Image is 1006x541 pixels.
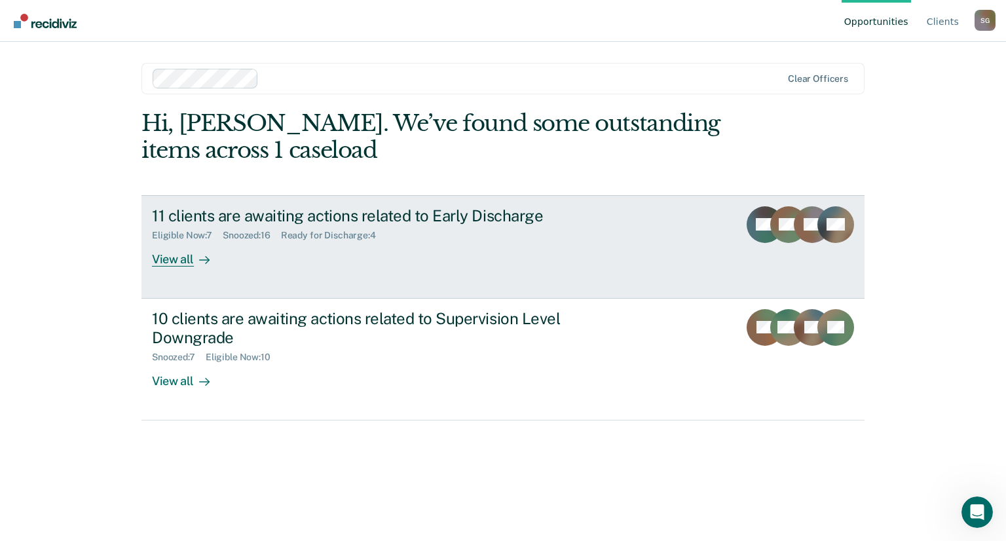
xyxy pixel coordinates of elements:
[281,230,386,241] div: Ready for Discharge : 4
[152,363,225,388] div: View all
[14,14,77,28] img: Recidiviz
[788,73,848,84] div: Clear officers
[152,241,225,267] div: View all
[152,206,612,225] div: 11 clients are awaiting actions related to Early Discharge
[152,352,206,363] div: Snoozed : 7
[206,352,281,363] div: Eligible Now : 10
[141,299,865,420] a: 10 clients are awaiting actions related to Supervision Level DowngradeSnoozed:7Eligible Now:10Vie...
[975,10,996,31] div: S G
[141,195,865,299] a: 11 clients are awaiting actions related to Early DischargeEligible Now:7Snoozed:16Ready for Disch...
[152,309,612,347] div: 10 clients are awaiting actions related to Supervision Level Downgrade
[152,230,223,241] div: Eligible Now : 7
[223,230,281,241] div: Snoozed : 16
[141,110,720,164] div: Hi, [PERSON_NAME]. We’ve found some outstanding items across 1 caseload
[975,10,996,31] button: Profile dropdown button
[961,496,993,528] iframe: Intercom live chat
